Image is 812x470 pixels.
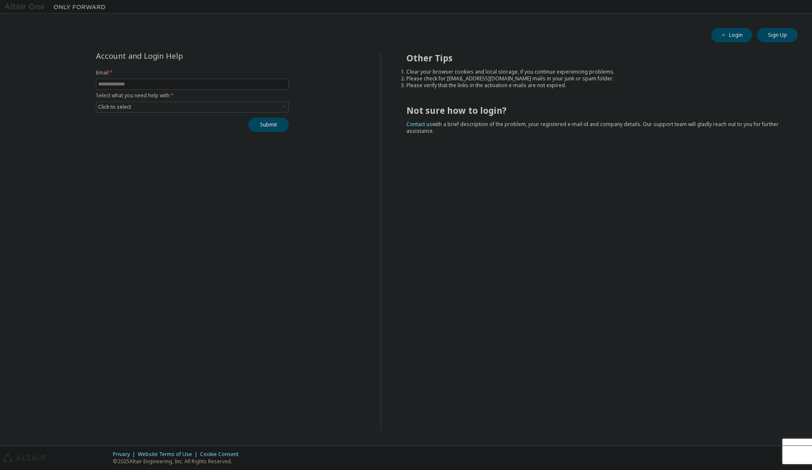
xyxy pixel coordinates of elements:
[711,28,752,42] button: Login
[96,102,288,112] div: Click to select
[248,118,289,132] button: Submit
[406,105,783,116] h2: Not sure how to login?
[96,69,289,76] label: Email
[406,121,779,135] span: with a brief description of the problem, your registered e-mail id and company details. Our suppo...
[200,451,244,458] div: Cookie Consent
[406,121,432,128] a: Contact us
[406,82,783,89] li: Please verify that the links in the activation e-mails are not expired.
[96,92,289,99] label: Select what you need help with
[3,454,46,462] img: altair_logo.svg
[98,104,131,110] div: Click to select
[4,3,110,11] img: Altair One
[96,52,250,59] div: Account and Login Help
[406,69,783,75] li: Clear your browser cookies and local storage, if you continue experiencing problems.
[757,28,798,42] button: Sign Up
[138,451,200,458] div: Website Terms of Use
[406,75,783,82] li: Please check for [EMAIL_ADDRESS][DOMAIN_NAME] mails in your junk or spam folder.
[113,458,244,465] p: © 2025 Altair Engineering, Inc. All Rights Reserved.
[406,52,783,63] h2: Other Tips
[113,451,138,458] div: Privacy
